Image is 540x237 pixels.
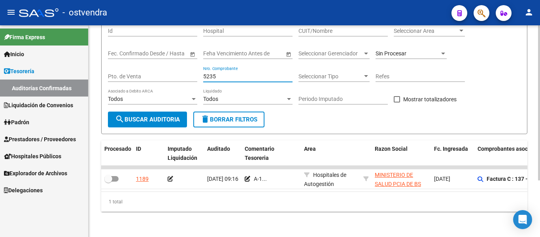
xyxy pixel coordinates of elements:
span: Procesado [104,146,131,152]
span: Imputado Liquidación [168,146,197,161]
datatable-header-cell: Razon Social [372,140,431,167]
span: Inicio [4,50,24,59]
datatable-header-cell: ID [133,140,164,167]
span: Firma Express [4,33,45,42]
mat-icon: menu [6,8,16,17]
mat-icon: delete [200,114,210,124]
span: Auditado [207,146,230,152]
span: A-1... [254,176,267,182]
button: Open calendar [284,50,293,58]
span: Liquidación de Convenios [4,101,73,110]
span: Borrar Filtros [200,116,257,123]
datatable-header-cell: Imputado Liquidación [164,140,204,167]
datatable-header-cell: Procesado [101,140,133,167]
datatable-header-cell: Fc. Ingresada [431,140,474,167]
span: Comentario Tesoreria [245,146,274,161]
datatable-header-cell: Area [301,140,360,167]
span: Seleccionar Gerenciador [298,50,363,57]
span: Buscar Auditoria [115,116,180,123]
mat-icon: person [524,8,534,17]
button: Borrar Filtros [193,112,264,127]
div: Open Intercom Messenger [513,210,532,229]
span: Prestadores / Proveedores [4,135,76,144]
span: - ostvendra [62,4,107,21]
input: Fecha fin [143,50,182,57]
span: Todos [108,96,123,102]
div: 1189 [136,174,149,184]
span: Sin Procesar [376,50,406,57]
mat-icon: search [115,114,125,124]
span: Padrón [4,118,29,127]
datatable-header-cell: Comentario Tesoreria [242,140,301,167]
span: Tesorería [4,67,34,76]
span: Hospitales Públicos [4,152,61,161]
span: Mostrar totalizadores [403,95,457,104]
span: Explorador de Archivos [4,169,67,178]
datatable-header-cell: Auditado [204,140,242,167]
div: 1 total [101,192,527,212]
span: Todos [203,96,218,102]
span: Area [304,146,316,152]
span: Seleccionar Tipo [298,73,363,80]
div: - 30626983398 [375,171,428,187]
span: Seleccionar Area [394,28,458,34]
input: Fecha inicio [108,50,137,57]
span: ID [136,146,141,152]
span: [DATE] [434,176,450,182]
span: MINISTERIO DE SALUD PCIA DE BS AS O. P. [375,172,421,196]
span: [DATE] 09:16 [207,176,238,182]
button: Buscar Auditoria [108,112,187,127]
span: Hospitales de Autogestión [304,172,346,187]
button: Open calendar [188,50,196,58]
span: Fc. Ingresada [434,146,468,152]
span: Razon Social [375,146,408,152]
span: Delegaciones [4,186,43,195]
